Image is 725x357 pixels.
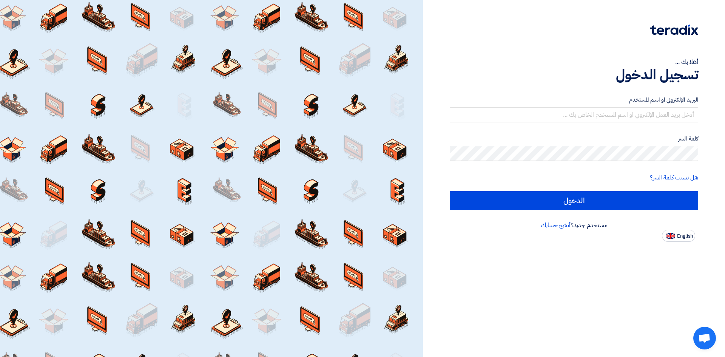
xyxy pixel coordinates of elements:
img: en-US.png [666,233,675,239]
div: مستخدم جديد؟ [450,221,698,230]
a: هل نسيت كلمة السر؟ [650,173,698,182]
a: أنشئ حسابك [541,221,571,230]
h1: تسجيل الدخول [450,66,698,83]
div: Open chat [693,327,716,349]
input: الدخول [450,191,698,210]
img: Teradix logo [650,25,698,35]
label: البريد الإلكتروني او اسم المستخدم [450,96,698,104]
span: English [677,233,693,239]
div: أهلا بك ... [450,57,698,66]
button: English [662,230,695,242]
label: كلمة السر [450,134,698,143]
input: أدخل بريد العمل الإلكتروني او اسم المستخدم الخاص بك ... [450,107,698,122]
